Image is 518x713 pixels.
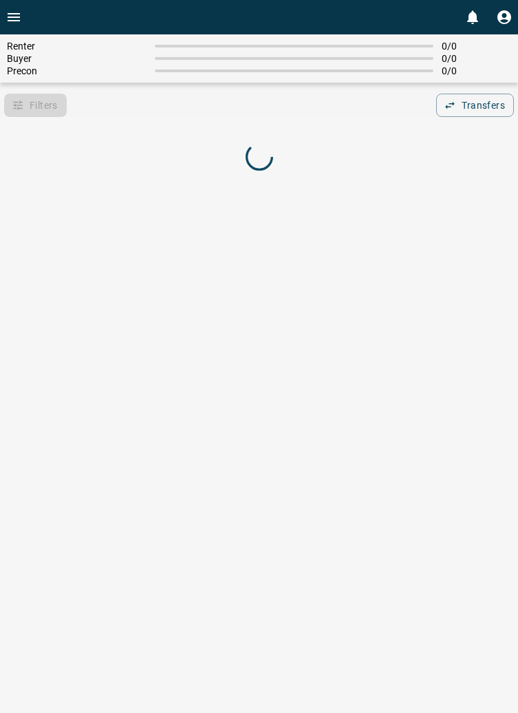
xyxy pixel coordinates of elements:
span: Renter [7,41,147,52]
span: 0 / 0 [442,65,511,76]
span: Precon [7,65,147,76]
span: Buyer [7,53,147,64]
span: 0 / 0 [442,41,511,52]
button: Profile [490,3,518,31]
span: 0 / 0 [442,53,511,64]
button: Transfers [436,94,514,117]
